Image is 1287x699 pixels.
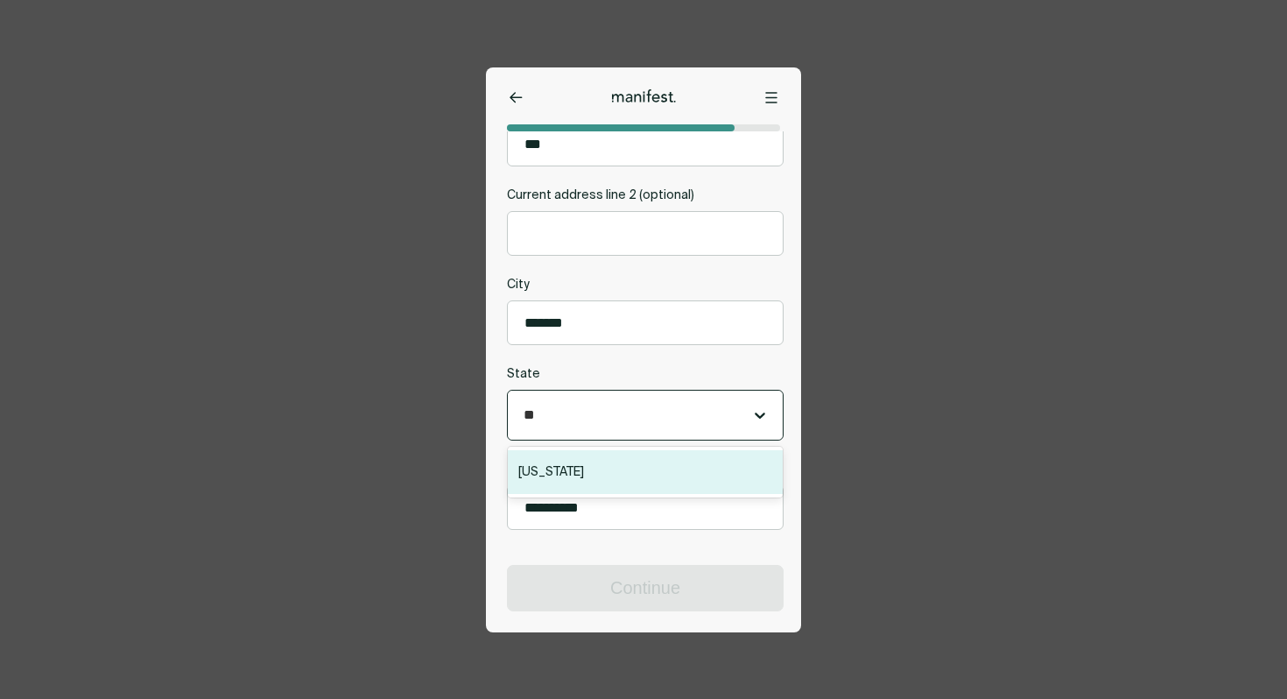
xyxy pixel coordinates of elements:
label: State [507,366,784,383]
button: Continue [508,566,783,611]
label: Zip code [507,462,784,478]
label: City [507,277,784,293]
label: Current address line 2 (optional) [507,187,784,204]
div: [US_STATE] [508,450,783,495]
